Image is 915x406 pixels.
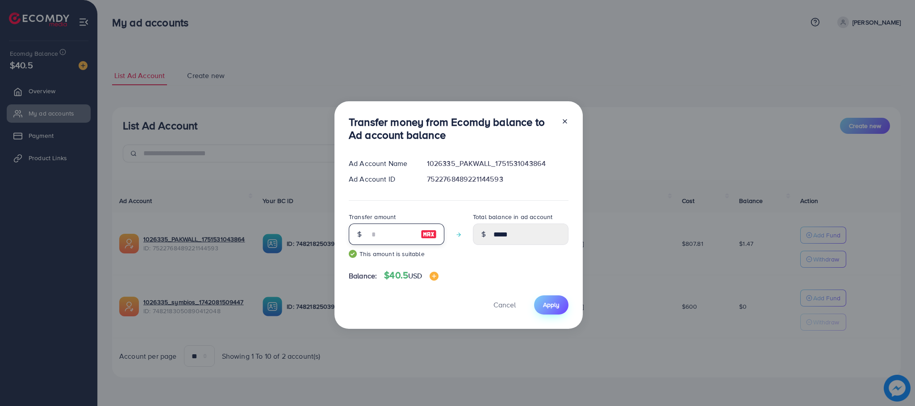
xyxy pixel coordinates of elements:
button: Apply [534,295,568,315]
img: guide [349,250,357,258]
span: Apply [543,300,560,309]
label: Transfer amount [349,212,396,221]
label: Total balance in ad account [473,212,552,221]
button: Cancel [482,295,527,315]
h4: $40.5 [384,270,438,281]
div: Ad Account Name [342,158,420,169]
h3: Transfer money from Ecomdy balance to Ad account balance [349,116,554,141]
span: Balance: [349,271,377,281]
img: image [421,229,437,240]
img: image [430,272,439,281]
div: Ad Account ID [342,174,420,184]
span: Cancel [493,300,516,310]
small: This amount is suitable [349,249,444,258]
span: USD [408,271,422,281]
div: 1026335_PAKWALL_1751531043864 [420,158,576,169]
div: 7522768489221144593 [420,174,576,184]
